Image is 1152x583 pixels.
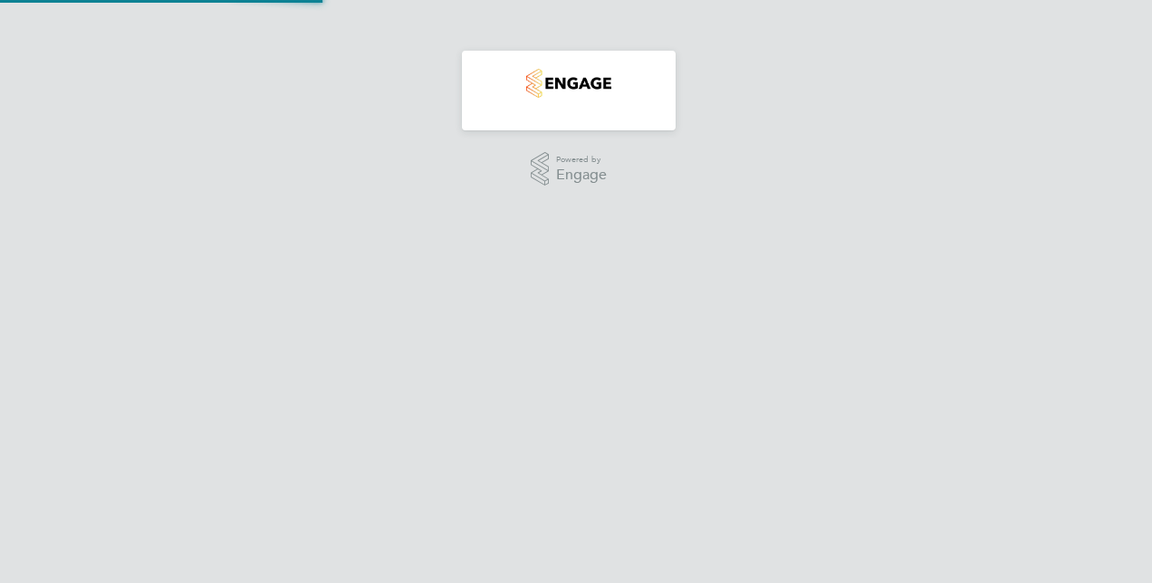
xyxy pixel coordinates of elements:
span: Powered by [556,152,607,167]
span: Engage [556,167,607,183]
a: Go to home page [484,69,654,98]
a: Powered byEngage [531,152,608,186]
nav: Main navigation [462,51,676,130]
img: countryside-properties-logo-retina.png [526,69,610,98]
